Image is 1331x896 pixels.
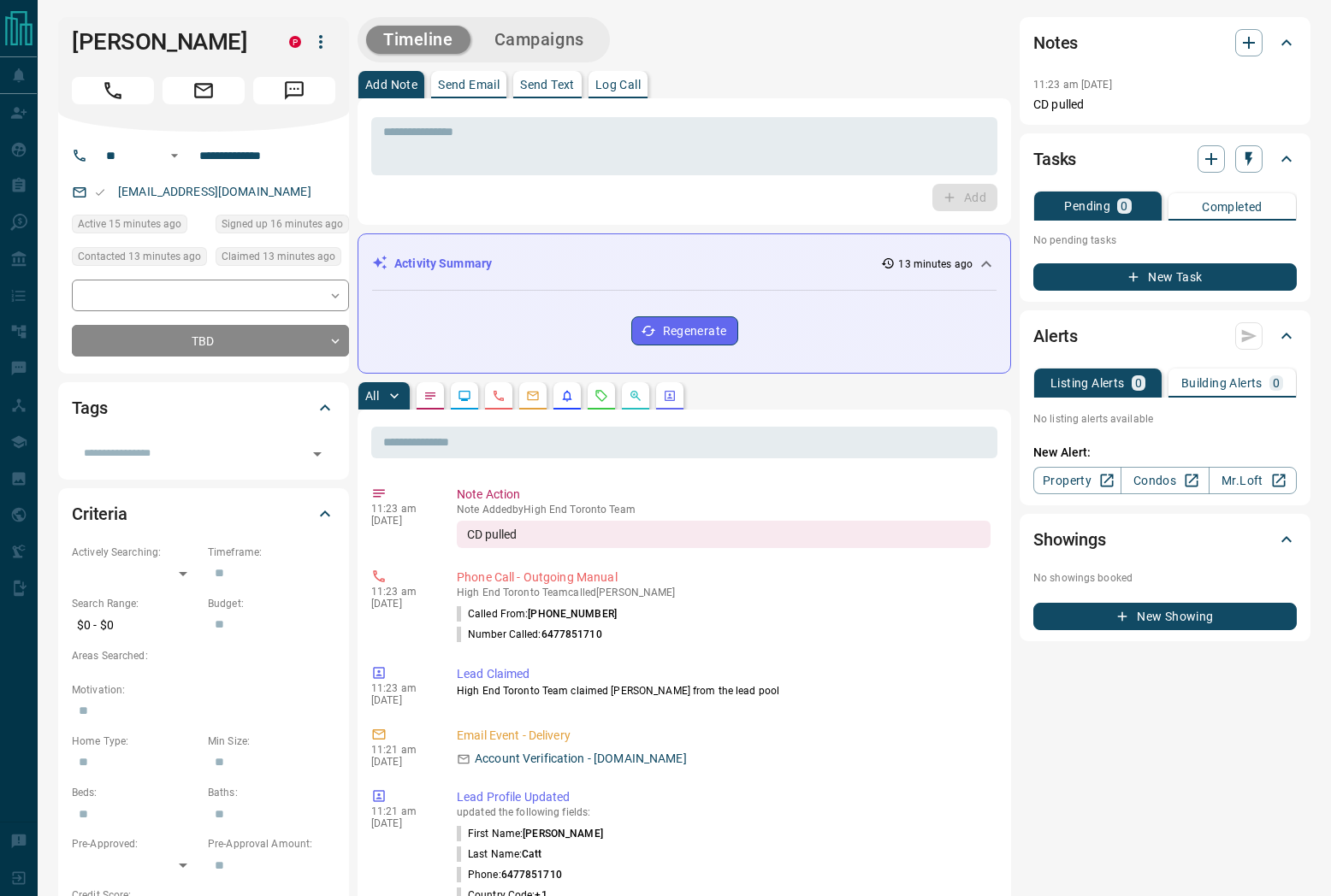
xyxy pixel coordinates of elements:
span: [PHONE_NUMBER] [528,608,617,620]
svg: Calls [492,389,506,403]
p: Log Call [595,79,641,91]
div: Tags [72,387,335,428]
div: Tue Oct 14 2025 [72,215,207,239]
span: Message [253,77,335,104]
p: Motivation: [72,682,335,698]
div: Tue Oct 14 2025 [216,215,349,239]
p: Min Size: [208,734,335,749]
p: Building Alerts [1181,377,1263,389]
button: Regenerate [631,316,738,345]
p: Baths: [208,785,335,800]
svg: Notes [423,389,437,403]
p: No listing alerts available [1033,411,1297,427]
p: 11:23 am [371,586,431,598]
p: Budget: [208,596,335,611]
svg: Agent Actions [663,389,677,403]
span: Signed up 16 minutes ago [222,215,343,233]
p: Home Type: [72,734,199,749]
p: Areas Searched: [72,648,335,663]
p: Account Verification - [DOMAIN_NAME] [475,750,687,768]
a: Mr.Loft [1209,467,1297,494]
p: Actively Searching: [72,545,199,560]
div: Activity Summary13 minutes ago [372,248,997,280]
svg: Listing Alerts [560,389,574,403]
p: Beds: [72,785,199,800]
h2: Criteria [72,500,127,528]
p: $0 - $0 [72,611,199,640]
p: High End Toronto Team claimed [PERSON_NAME] from the lead pool [457,683,991,699]
svg: Opportunities [629,389,642,403]
p: Note Added by High End Toronto Team [457,504,991,516]
p: Phone Call - Outgoing Manual [457,569,991,587]
div: Tue Oct 14 2025 [72,247,207,271]
p: 0 [1273,377,1280,389]
button: New Task [1033,263,1297,291]
div: Tasks [1033,139,1297,180]
h2: Showings [1033,526,1106,553]
p: 0 [1135,377,1142,389]
span: Catt [522,848,541,860]
p: Last Name : [457,846,542,862]
h2: Tasks [1033,145,1076,173]
p: [DATE] [371,694,431,706]
div: Criteria [72,493,335,534]
p: Note Action [457,486,991,504]
p: Email Event - Delivery [457,727,991,745]
div: Tue Oct 14 2025 [216,247,349,271]
span: Call [72,77,154,104]
p: 11:21 am [371,805,431,817]
span: Active 15 minutes ago [78,215,181,233]
p: First Name : [457,826,603,841]
span: Claimed 13 minutes ago [222,248,335,265]
p: Number Called: [457,627,602,642]
h1: [PERSON_NAME] [72,28,263,56]
span: [PERSON_NAME] [523,828,602,840]
p: 0 [1121,200,1127,212]
button: Campaigns [477,26,601,54]
p: Pending [1064,200,1110,212]
p: Called From: [457,606,617,622]
div: Alerts [1033,315,1297,357]
p: High End Toronto Team called [PERSON_NAME] [457,587,991,598]
a: [EMAIL_ADDRESS][DOMAIN_NAME] [118,185,311,198]
p: 11:23 am [DATE] [1033,79,1112,91]
div: CD pulled [457,521,991,548]
p: [DATE] [371,515,431,527]
p: Pre-Approval Amount: [208,836,335,852]
svg: Email Valid [94,186,106,198]
p: Activity Summary [394,255,492,273]
h2: Alerts [1033,322,1078,350]
p: No pending tasks [1033,227,1297,253]
span: Contacted 13 minutes ago [78,248,201,265]
svg: Lead Browsing Activity [458,389,471,403]
p: No showings booked [1033,570,1297,586]
p: [DATE] [371,756,431,768]
button: Timeline [366,26,470,54]
p: [DATE] [371,598,431,610]
p: Search Range: [72,596,199,611]
p: 13 minutes ago [898,256,973,272]
p: Listing Alerts [1050,377,1125,389]
p: Timeframe: [208,545,335,560]
h2: Notes [1033,29,1078,56]
p: Completed [1202,201,1263,213]
p: 11:21 am [371,744,431,756]
button: Open [164,145,185,166]
span: Email [163,77,245,104]
span: 6477851710 [541,628,602,640]
p: Send Text [520,79,575,91]
p: updated the following fields: [457,806,991,818]
svg: Emails [526,389,540,403]
span: 6477851710 [501,869,562,881]
div: property.ca [289,36,301,48]
div: Notes [1033,22,1297,63]
svg: Requests [595,389,608,403]
p: Lead Claimed [457,665,991,683]
a: Condos [1121,467,1209,494]
p: Add Note [365,79,417,91]
p: Send Email [438,79,500,91]
p: Phone : [457,867,562,882]
p: All [365,390,379,402]
h2: Tags [72,394,107,421]
p: Pre-Approved: [72,836,199,852]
